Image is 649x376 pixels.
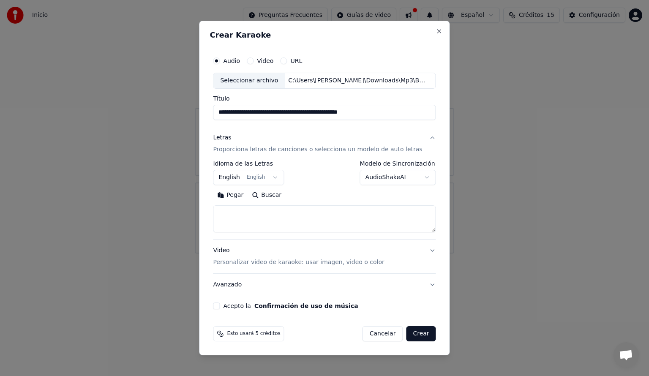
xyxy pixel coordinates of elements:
[248,188,286,202] button: Buscar
[257,58,273,64] label: Video
[406,326,436,341] button: Crear
[213,258,384,267] p: Personalizar video de karaoke: usar imagen, video o color
[213,127,436,161] button: LetrasProporciona letras de canciones o selecciona un modelo de auto letras
[213,240,436,273] button: VideoPersonalizar video de karaoke: usar imagen, video o color
[363,326,403,341] button: Cancelar
[227,330,280,337] span: Esto usará 5 créditos
[213,274,436,296] button: Avanzado
[213,95,436,101] label: Título
[213,246,384,267] div: Video
[360,161,436,166] label: Modelo de Sincronización
[213,188,248,202] button: Pegar
[254,303,358,309] button: Acepto la
[213,73,285,88] div: Seleccionar archivo
[290,58,302,64] label: URL
[285,76,428,85] div: C:\Users\[PERSON_NAME]\Downloads\Mp3\Berlin - Take My Breath Away (Love Theme From _Top Gun_).mp3
[213,161,284,166] label: Idioma de las Letras
[213,161,436,239] div: LetrasProporciona letras de canciones o selecciona un modelo de auto letras
[223,58,240,64] label: Audio
[210,31,439,39] h2: Crear Karaoke
[213,145,422,154] p: Proporciona letras de canciones o selecciona un modelo de auto letras
[223,303,358,309] label: Acepto la
[213,134,231,142] div: Letras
